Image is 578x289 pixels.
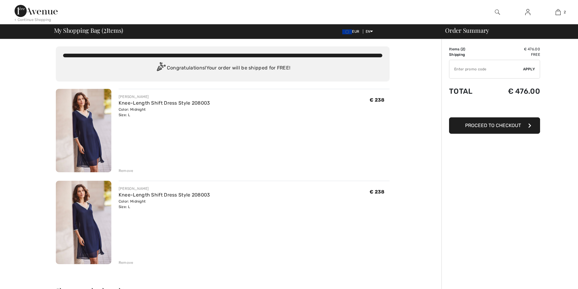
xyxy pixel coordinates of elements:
[564,9,566,15] span: 2
[556,8,561,16] img: My Bag
[342,29,352,34] img: Euro
[15,17,51,22] div: < Continue Shopping
[487,46,540,52] td: € 476.00
[370,97,385,103] span: € 238
[495,8,500,16] img: search the website
[525,8,530,16] img: My Info
[449,102,540,115] iframe: PayPal
[119,260,134,265] div: Remove
[56,89,111,172] img: Knee-Length Shift Dress Style 208003
[342,29,362,34] span: EUR
[543,8,573,16] a: 2
[119,107,210,118] div: Color: Midnight Size: L
[63,62,382,74] div: Congratulations! Your order will be shipped for FREE!
[56,181,111,264] img: Knee-Length Shift Dress Style 208003
[465,123,521,128] span: Proceed to Checkout
[119,199,210,210] div: Color: Midnight Size: L
[103,26,106,34] span: 2
[15,5,58,17] img: 1ère Avenue
[449,60,523,78] input: Promo code
[119,192,210,198] a: Knee-Length Shift Dress Style 208003
[462,47,464,51] span: 2
[54,27,123,33] span: My Shopping Bag ( Items)
[449,117,540,134] button: Proceed to Checkout
[155,62,167,74] img: Congratulation2.svg
[370,189,385,195] span: € 238
[487,52,540,57] td: Free
[449,81,487,102] td: Total
[119,168,134,173] div: Remove
[438,27,574,33] div: Order Summary
[366,29,373,34] span: EN
[119,186,210,191] div: [PERSON_NAME]
[449,46,487,52] td: Items ( )
[523,66,535,72] span: Apply
[449,52,487,57] td: Shipping
[119,94,210,99] div: [PERSON_NAME]
[119,100,210,106] a: Knee-Length Shift Dress Style 208003
[487,81,540,102] td: € 476.00
[520,8,535,16] a: Sign In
